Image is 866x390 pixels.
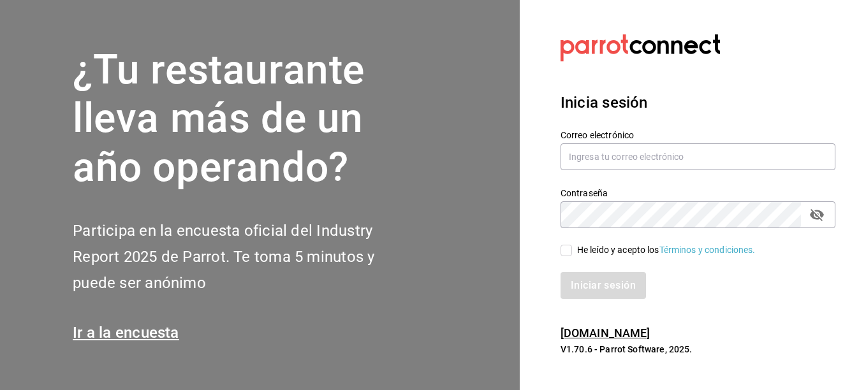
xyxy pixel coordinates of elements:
[561,188,835,197] label: Contraseña
[561,130,835,139] label: Correo electrónico
[561,326,650,340] a: [DOMAIN_NAME]
[659,245,756,255] a: Términos y condiciones.
[577,243,756,257] div: He leído y acepto los
[561,343,835,356] p: V1.70.6 - Parrot Software, 2025.
[73,324,179,342] a: Ir a la encuesta
[73,218,417,296] h2: Participa en la encuesta oficial del Industry Report 2025 de Parrot. Te toma 5 minutos y puede se...
[561,91,835,114] h3: Inicia sesión
[73,46,417,192] h1: ¿Tu restaurante lleva más de un año operando?
[561,143,835,170] input: Ingresa tu correo electrónico
[806,204,828,226] button: passwordField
